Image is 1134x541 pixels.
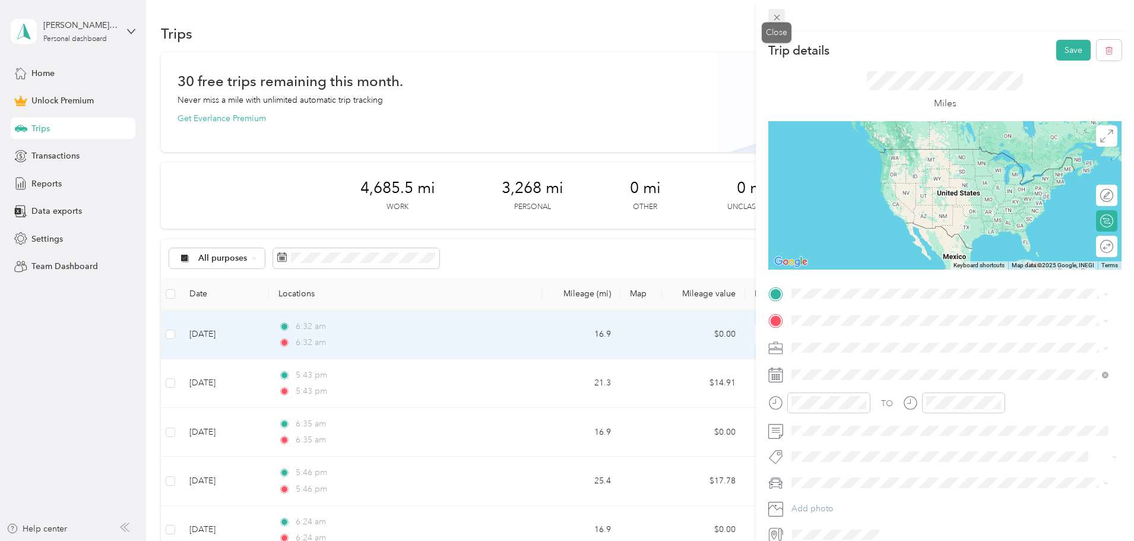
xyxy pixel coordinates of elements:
button: Save [1056,40,1091,61]
div: TO [881,397,893,410]
div: Close [762,22,791,43]
span: Map data ©2025 Google, INEGI [1012,262,1094,268]
a: Open this area in Google Maps (opens a new window) [771,254,810,270]
iframe: Everlance-gr Chat Button Frame [1068,474,1134,541]
p: Miles [934,96,956,111]
button: Add photo [787,501,1122,517]
img: Google [771,254,810,270]
button: Keyboard shortcuts [954,261,1005,270]
p: Trip details [768,42,829,59]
